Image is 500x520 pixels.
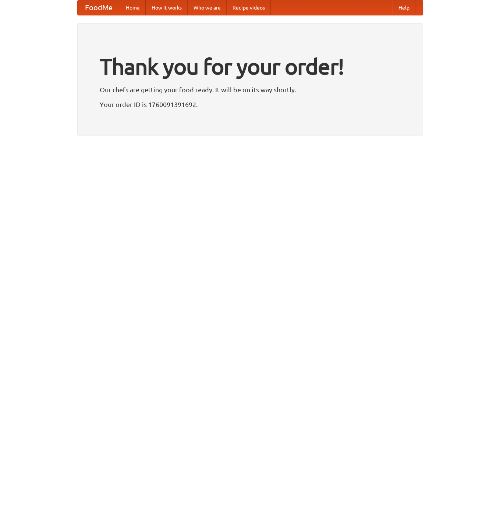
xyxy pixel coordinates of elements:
p: Your order ID is 1760091391692. [100,99,401,110]
h1: Thank you for your order! [100,49,401,84]
a: Home [120,0,146,15]
a: Recipe videos [227,0,271,15]
a: Help [393,0,415,15]
a: Who we are [188,0,227,15]
p: Our chefs are getting your food ready. It will be on its way shortly. [100,84,401,95]
a: FoodMe [78,0,120,15]
a: How it works [146,0,188,15]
